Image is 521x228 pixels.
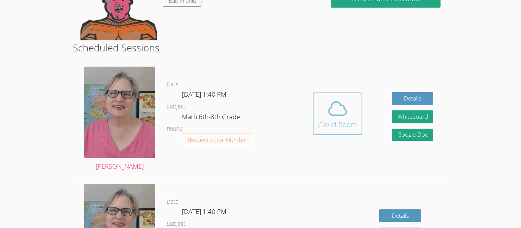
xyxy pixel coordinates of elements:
[84,67,155,158] img: avatar.png
[392,110,434,123] button: Whiteboard
[167,124,183,134] dt: Phone
[182,207,227,216] span: [DATE] 1:40 PM
[379,209,421,222] a: Details
[73,40,448,55] h2: Scheduled Sessions
[167,197,178,207] dt: Date
[182,112,241,124] dd: Math 6th-8th Grade
[167,102,185,112] dt: Subject
[182,90,227,99] span: [DATE] 1:40 PM
[313,92,362,135] button: Cloud Room
[84,67,155,172] a: [PERSON_NAME]
[392,129,434,141] a: Google Doc
[392,92,434,105] a: Details
[318,119,357,130] div: Cloud Room
[167,80,178,89] dt: Date
[188,137,248,143] span: Request Tutor Number
[182,134,253,146] button: Request Tutor Number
